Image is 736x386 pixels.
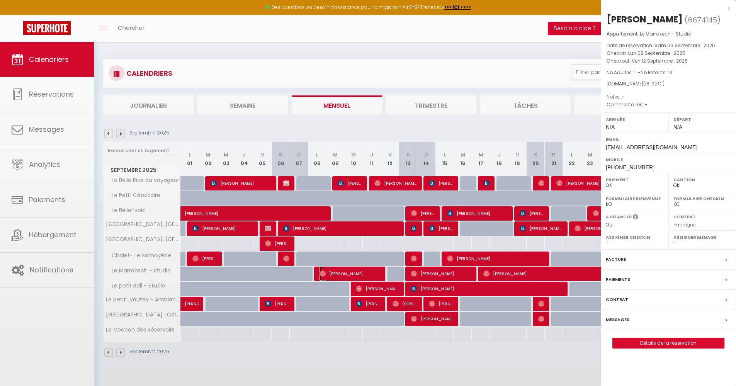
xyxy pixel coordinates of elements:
span: Sam 06 Septembre . 2025 [654,42,715,49]
span: ( ) [685,14,721,25]
p: Appartement : [607,30,730,38]
a: Détails de la réservation [613,338,724,348]
span: Ven 12 Septembre . 2025 [632,58,688,64]
label: Assigner Menage [673,233,731,241]
label: Facture [606,255,626,264]
label: Contrat [673,214,696,219]
button: Détails de la réservation [612,338,724,349]
span: - [622,94,625,100]
div: x [601,4,730,13]
span: Nb Enfants : 0 [641,69,672,76]
i: Sélectionner OUI si vous souhaiter envoyer les séquences de messages post-checkout [633,214,638,222]
label: Mobile [606,156,731,163]
span: [EMAIL_ADDRESS][DOMAIN_NAME] [606,144,697,150]
span: Nb Adultes : 1 - [607,69,672,76]
label: Formulaire Checkin [673,195,731,202]
span: Lun 08 Septembre . 2025 [628,50,685,56]
p: Date de réservation : [607,42,730,49]
label: Email [606,136,731,143]
span: ( € ) [643,80,665,87]
span: [PHONE_NUMBER] [606,164,654,170]
label: Assigner Checkin [606,233,663,241]
span: N/A [673,124,682,130]
span: N/A [606,124,615,130]
label: Arrivée [606,116,663,123]
label: Formulaire Bienvenue [606,195,663,202]
label: Paiement [606,176,663,184]
label: Caution [673,176,731,184]
label: A relancer [606,214,632,220]
span: Le Marrakech - Studio [640,31,691,37]
label: Messages [606,316,629,324]
span: 6674145 [688,15,717,25]
span: 181.92 [645,80,658,87]
span: Pas signé [673,221,696,228]
label: Contrat [606,296,628,304]
label: Paiements [606,275,630,284]
p: Checkin : [607,49,730,57]
span: - [645,101,648,108]
div: [PERSON_NAME] [607,13,683,26]
p: Commentaires : [607,101,730,109]
div: [DOMAIN_NAME] [607,80,730,88]
p: Notes : [607,93,730,101]
p: Checkout : [607,57,730,65]
label: Départ [673,116,731,123]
